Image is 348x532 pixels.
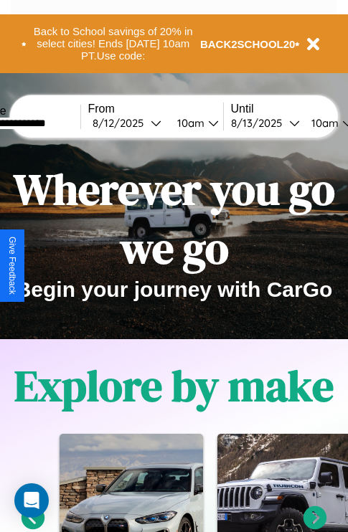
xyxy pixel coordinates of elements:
[88,115,166,130] button: 8/12/2025
[14,483,49,518] div: Open Intercom Messenger
[231,116,289,130] div: 8 / 13 / 2025
[14,356,334,415] h1: Explore by make
[27,22,200,66] button: Back to School savings of 20% in select cities! Ends [DATE] 10am PT.Use code:
[200,38,296,50] b: BACK2SCHOOL20
[304,116,342,130] div: 10am
[93,116,151,130] div: 8 / 12 / 2025
[7,237,17,295] div: Give Feedback
[170,116,208,130] div: 10am
[88,103,223,115] label: From
[166,115,223,130] button: 10am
